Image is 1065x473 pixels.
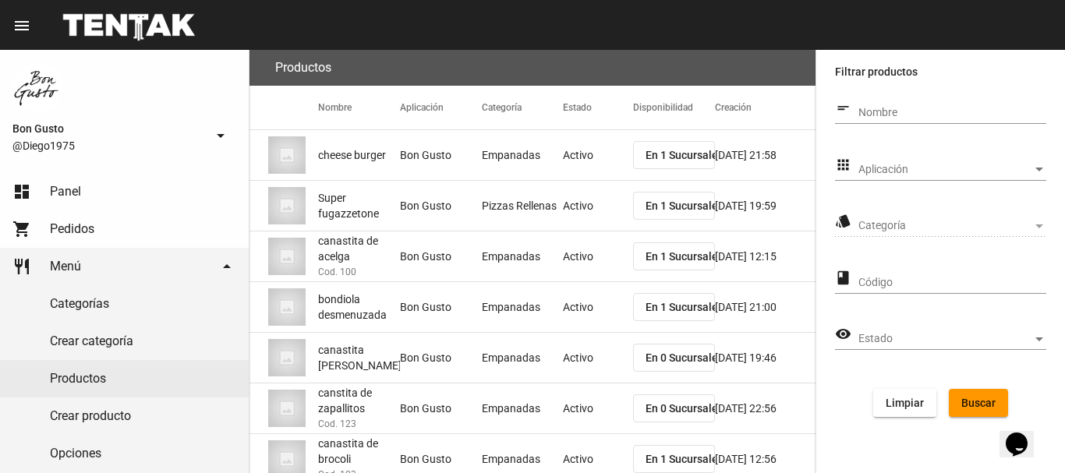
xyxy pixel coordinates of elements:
[400,333,482,383] mat-cell: Bon Gusto
[633,86,715,129] mat-header-cell: Disponibilidad
[563,333,633,383] mat-cell: Activo
[400,181,482,231] mat-cell: Bon Gusto
[858,333,1046,345] mat-select: Estado
[835,269,851,288] mat-icon: class
[563,130,633,180] mat-cell: Activo
[400,383,482,433] mat-cell: Bon Gusto
[482,181,564,231] mat-cell: Pizzas Rellenas
[12,257,31,276] mat-icon: restaurant
[12,220,31,238] mat-icon: shopping_cart
[50,221,94,237] span: Pedidos
[633,141,715,169] button: En 1 Sucursales
[646,149,724,161] span: En 1 Sucursales
[275,57,331,79] h3: Productos
[646,453,724,465] span: En 1 Sucursales
[482,231,564,281] mat-cell: Empanadas
[268,288,306,326] img: 07c47add-75b0-4ce5-9aba-194f44787723.jpg
[563,86,633,129] mat-header-cell: Estado
[835,156,851,175] mat-icon: apps
[633,445,715,473] button: En 1 Sucursales
[400,231,482,281] mat-cell: Bon Gusto
[715,333,816,383] mat-cell: [DATE] 19:46
[400,282,482,332] mat-cell: Bon Gusto
[249,50,816,86] flou-section-header: Productos
[318,385,400,416] span: canstita de zapallitos
[1000,411,1049,457] iframe: chat widget
[835,62,1046,81] label: Filtrar productos
[563,181,633,231] mat-cell: Activo
[482,383,564,433] mat-cell: Empanadas
[646,250,724,263] span: En 1 Sucursales
[50,184,81,199] span: Panel
[633,344,715,372] button: En 0 Sucursales
[949,389,1008,417] button: Buscar
[715,231,816,281] mat-cell: [DATE] 12:15
[715,130,816,180] mat-cell: [DATE] 21:58
[12,16,31,35] mat-icon: menu
[563,383,633,433] mat-cell: Activo
[835,212,851,231] mat-icon: style
[835,99,851,118] mat-icon: short_text
[646,402,724,415] span: En 0 Sucursales
[858,333,1032,345] span: Estado
[318,86,400,129] mat-header-cell: Nombre
[482,282,564,332] mat-cell: Empanadas
[318,436,400,467] span: canastita de brocoli
[646,351,724,364] span: En 0 Sucursales
[12,138,205,154] span: @Diego1975
[715,181,816,231] mat-cell: [DATE] 19:59
[858,220,1032,232] span: Categoría
[482,333,564,383] mat-cell: Empanadas
[218,257,236,276] mat-icon: arrow_drop_down
[482,86,564,129] mat-header-cell: Categoría
[835,325,851,344] mat-icon: visibility
[318,416,356,432] span: Cod. 123
[400,130,482,180] mat-cell: Bon Gusto
[633,242,715,270] button: En 1 Sucursales
[400,86,482,129] mat-header-cell: Aplicación
[12,119,205,138] span: Bon Gusto
[318,291,400,323] span: bondiola desmenuzada
[50,259,81,274] span: Menú
[886,397,924,409] span: Limpiar
[563,282,633,332] mat-cell: Activo
[715,282,816,332] mat-cell: [DATE] 21:00
[268,390,306,427] img: 07c47add-75b0-4ce5-9aba-194f44787723.jpg
[318,264,356,280] span: Cod. 100
[633,192,715,220] button: En 1 Sucursales
[211,126,230,145] mat-icon: arrow_drop_down
[858,277,1046,289] input: Código
[482,130,564,180] mat-cell: Empanadas
[268,238,306,275] img: 07c47add-75b0-4ce5-9aba-194f44787723.jpg
[858,107,1046,119] input: Nombre
[633,293,715,321] button: En 1 Sucursales
[715,383,816,433] mat-cell: [DATE] 22:56
[858,220,1046,232] mat-select: Categoría
[858,164,1046,176] mat-select: Aplicación
[873,389,936,417] button: Limpiar
[318,342,402,373] span: canastita [PERSON_NAME]
[633,394,715,422] button: En 0 Sucursales
[961,397,996,409] span: Buscar
[318,233,400,264] span: canastita de acelga
[563,231,633,281] mat-cell: Activo
[318,190,400,221] span: Super fugazzetone
[858,164,1032,176] span: Aplicación
[715,86,816,129] mat-header-cell: Creación
[12,182,31,201] mat-icon: dashboard
[646,301,724,313] span: En 1 Sucursales
[646,199,724,212] span: En 1 Sucursales
[268,136,306,174] img: 07c47add-75b0-4ce5-9aba-194f44787723.jpg
[268,339,306,376] img: 07c47add-75b0-4ce5-9aba-194f44787723.jpg
[318,147,386,163] span: cheese burger
[12,62,62,112] img: 8570adf9-ca52-4367-b116-ae09c64cf26e.jpg
[268,187,306,224] img: 07c47add-75b0-4ce5-9aba-194f44787723.jpg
